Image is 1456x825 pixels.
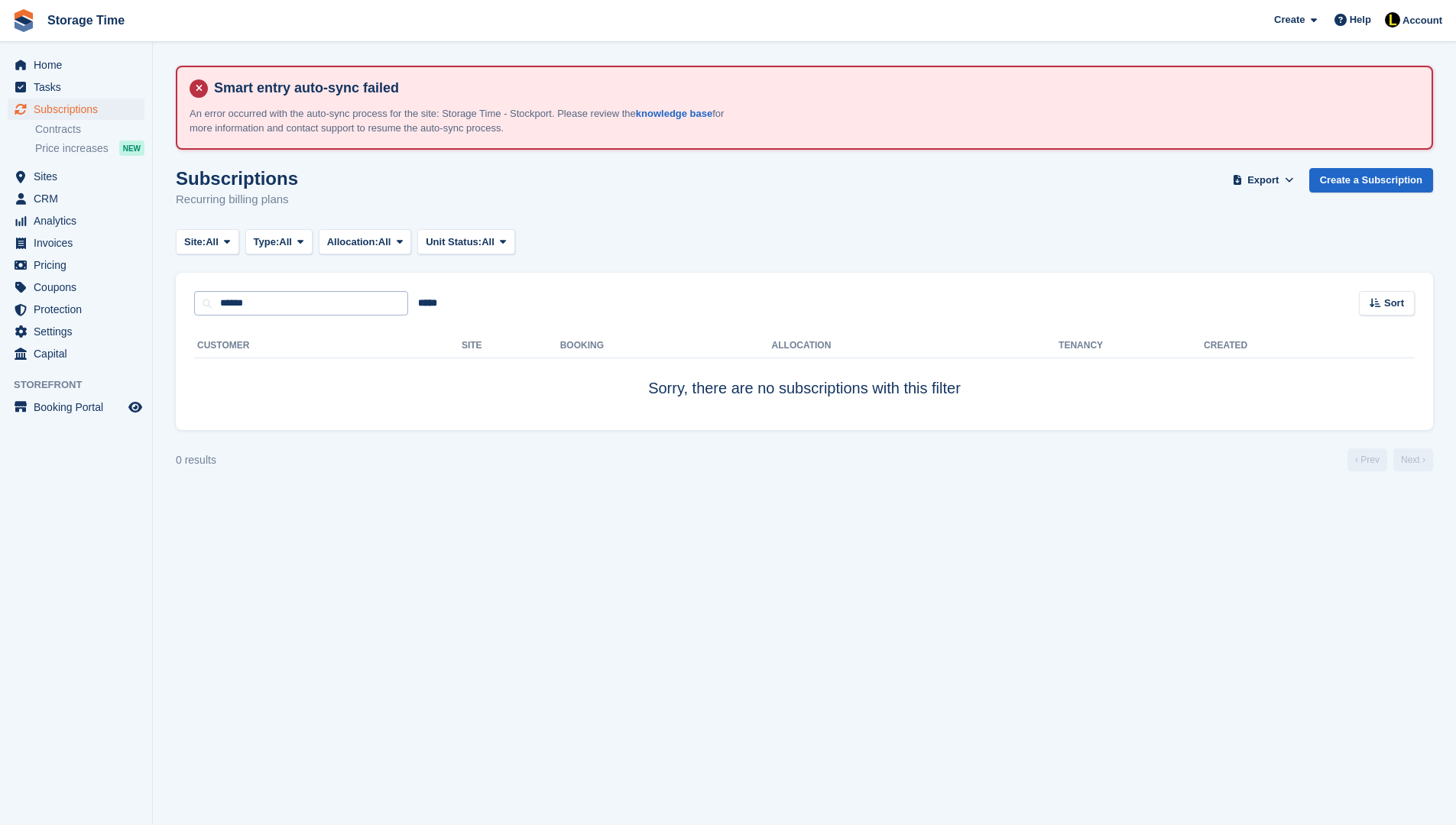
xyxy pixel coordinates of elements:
button: Unit Status: All [417,229,514,254]
a: Previous [1347,448,1387,471]
th: Allocation [772,334,1059,358]
p: An error occurred with the auto-sync process for the site: Storage Time - Stockport. Please revie... [190,106,725,136]
button: Site: All [176,229,239,254]
span: Price increases [35,141,109,156]
img: Laaibah Sarwar [1385,12,1400,27]
a: Next [1393,448,1433,471]
a: menu [8,99,144,120]
th: Tenancy [1059,334,1112,358]
span: Account [1402,13,1442,28]
a: menu [8,210,144,231]
span: Booking Portal [34,396,125,418]
span: All [206,235,219,250]
p: Recurring billing plans [176,191,298,209]
th: Customer [194,334,462,358]
div: NEW [119,141,144,156]
span: Unit Status: [426,235,482,250]
a: menu [8,396,144,418]
span: Invoices [34,232,125,254]
span: CRM [34,188,125,209]
span: Sites [34,166,125,187]
a: menu [8,299,144,320]
span: Settings [34,321,125,342]
span: Analytics [34,210,125,231]
span: Pricing [34,254,125,276]
div: 0 results [176,452,216,468]
span: All [482,235,495,250]
span: Allocation: [327,235,378,250]
button: Export [1230,168,1297,193]
a: Storage Time [41,8,131,33]
th: Booking [560,334,772,358]
span: Create [1274,12,1305,27]
a: menu [8,232,144,254]
span: All [378,235,391,250]
button: Type: All [245,229,313,254]
span: Tasks [34,76,125,98]
span: Home [34,54,125,76]
a: Contracts [35,122,144,137]
a: menu [8,321,144,342]
button: Allocation: All [319,229,412,254]
th: Site [462,334,560,358]
span: All [279,235,292,250]
a: menu [8,254,144,276]
span: Site: [184,235,206,250]
h4: Smart entry auto-sync failed [208,79,1419,97]
a: menu [8,188,144,209]
a: menu [8,76,144,98]
span: Subscriptions [34,99,125,120]
span: Sort [1384,296,1404,311]
a: knowledge base [636,108,712,119]
a: menu [8,54,144,76]
h1: Subscriptions [176,168,298,189]
span: Coupons [34,277,125,298]
span: Help [1350,12,1371,27]
a: Create a Subscription [1309,168,1433,193]
a: menu [8,166,144,187]
nav: Page [1344,448,1436,471]
span: Sorry, there are no subscriptions with this filter [648,380,961,396]
a: Price increases NEW [35,140,144,157]
span: Type: [254,235,280,250]
span: Capital [34,343,125,364]
a: Preview store [126,398,144,416]
a: menu [8,343,144,364]
a: menu [8,277,144,298]
span: Protection [34,299,125,320]
img: stora-icon-8386f47178a22dfd0bd8f6a31ec36ba5ce8667c1dd55bd0f319d3a0aa187defe.svg [12,9,35,32]
span: Storefront [14,377,152,393]
th: Created [1204,334,1415,358]
span: Export [1247,173,1279,188]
